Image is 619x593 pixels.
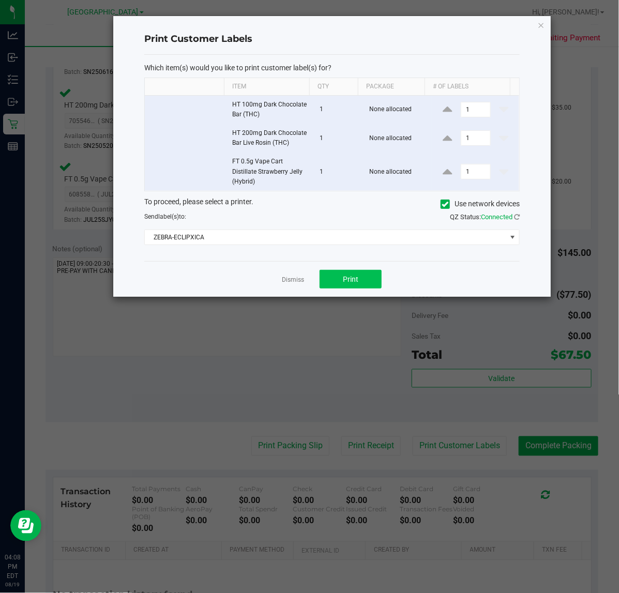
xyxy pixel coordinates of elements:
td: FT 0.5g Vape Cart Distillate Strawberry Jelly (Hybrid) [226,153,313,191]
td: HT 200mg Dark Chocolate Bar Live Rosin (THC) [226,124,313,153]
td: None allocated [364,96,432,124]
span: Print [343,275,358,283]
th: # of labels [425,78,510,96]
td: None allocated [364,153,432,191]
span: ZEBRA-ECLIPXICA [145,230,506,245]
label: Use network devices [441,199,520,209]
td: 1 [313,96,363,124]
td: 1 [313,153,363,191]
iframe: Resource center [10,510,41,541]
td: HT 100mg Dark Chocolate Bar (THC) [226,96,313,124]
a: Dismiss [282,276,304,284]
span: Send to: [144,213,186,220]
th: Item [224,78,309,96]
td: 1 [313,124,363,153]
button: Print [320,270,382,288]
span: Connected [481,213,512,221]
th: Package [358,78,425,96]
span: label(s) [158,213,179,220]
p: Which item(s) would you like to print customer label(s) for? [144,63,520,72]
span: QZ Status: [450,213,520,221]
th: Qty [309,78,358,96]
h4: Print Customer Labels [144,33,520,46]
td: None allocated [364,124,432,153]
div: To proceed, please select a printer. [137,196,527,212]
